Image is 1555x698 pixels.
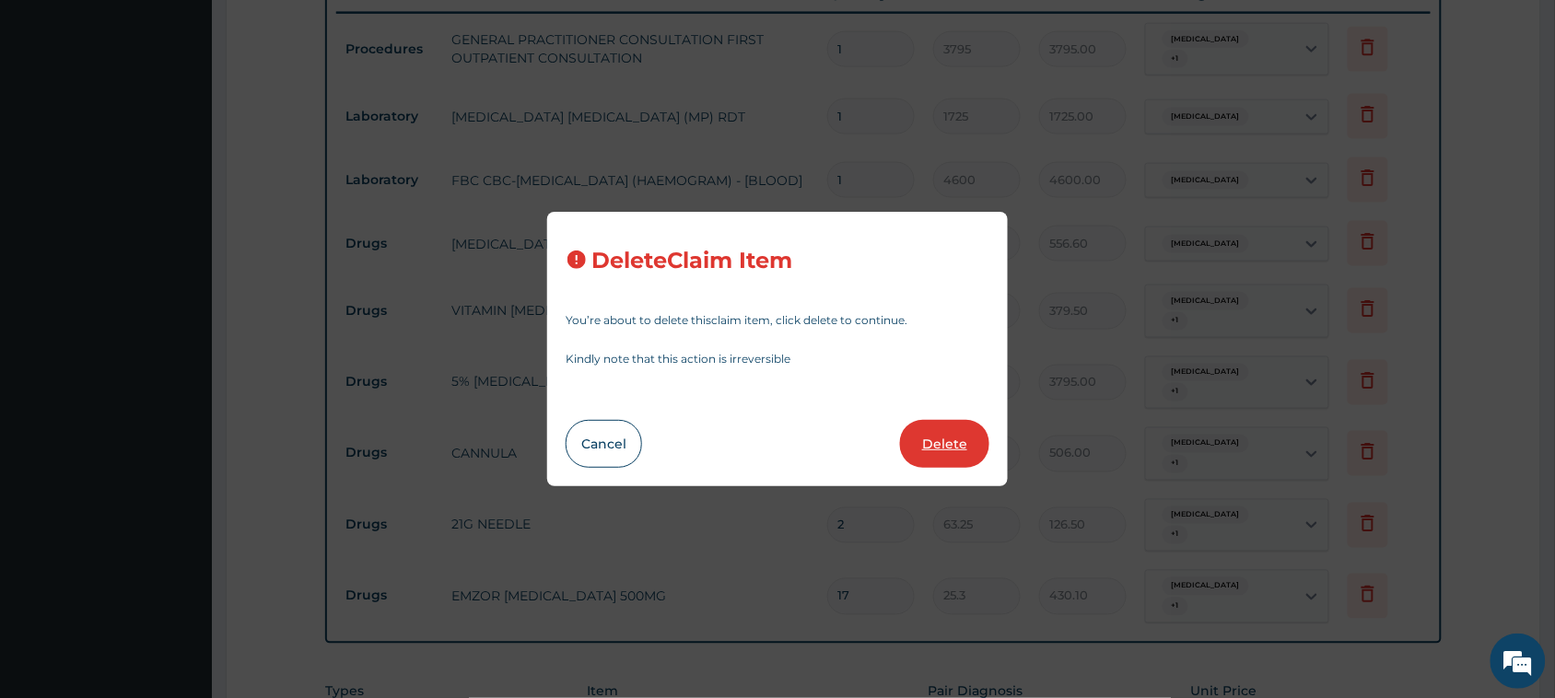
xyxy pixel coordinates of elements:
button: Cancel [566,420,642,468]
h3: Delete Claim Item [591,249,792,273]
p: You’re about to delete this claim item , click delete to continue. [566,315,989,326]
p: Kindly note that this action is irreversible [566,354,989,365]
div: Chat with us now [96,103,310,127]
button: Delete [900,420,989,468]
span: We're online! [107,232,254,418]
img: d_794563401_company_1708531726252_794563401 [34,92,75,138]
div: Minimize live chat window [302,9,346,53]
textarea: Type your message and hit 'Enter' [9,503,351,567]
